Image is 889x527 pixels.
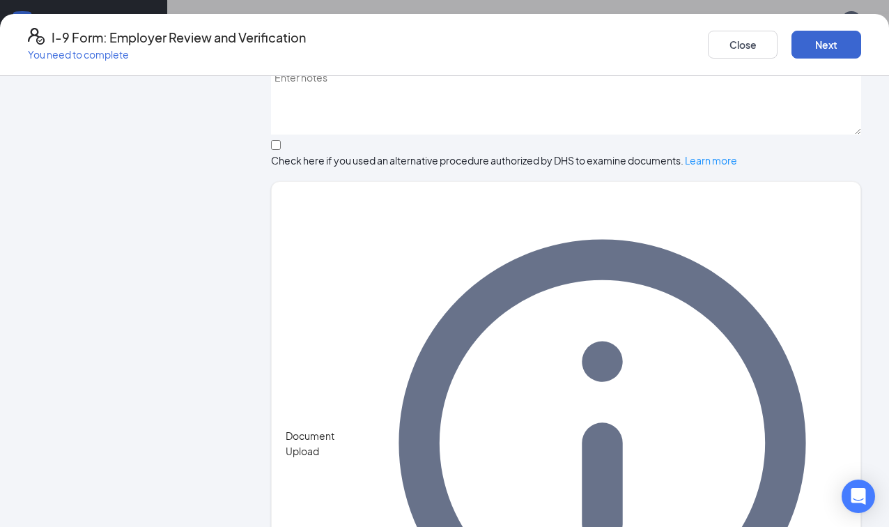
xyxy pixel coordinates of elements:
[52,28,306,47] h4: I-9 Form: Employer Review and Verification
[271,153,861,167] div: Check here if you used an alternative procedure authorized by DHS to examine documents.
[791,31,861,59] button: Next
[286,428,358,459] span: Document Upload
[708,31,778,59] button: Close
[842,480,875,513] div: Open Intercom Messenger
[271,140,281,150] input: Check here if you used an alternative procedure authorized by DHS to examine documents. Learn more
[28,28,45,45] svg: FormI9EVerifyIcon
[28,47,306,61] p: You need to complete
[685,154,737,167] a: Learn more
